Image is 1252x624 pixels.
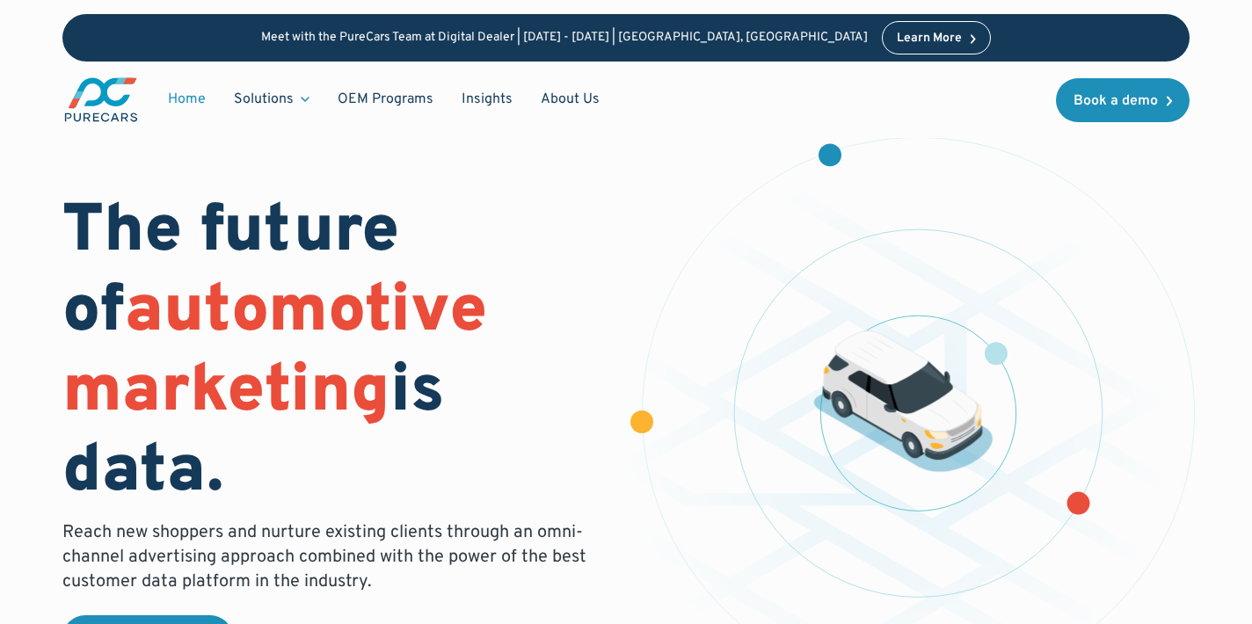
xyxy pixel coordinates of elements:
p: Reach new shoppers and nurture existing clients through an omni-channel advertising approach comb... [62,520,597,594]
a: Home [154,83,220,116]
img: illustration of a vehicle [813,330,993,472]
div: Solutions [220,83,324,116]
a: OEM Programs [324,83,448,116]
div: Learn More [897,33,962,45]
a: Insights [448,83,527,116]
div: Book a demo [1074,94,1158,108]
div: Solutions [234,90,294,109]
span: automotive marketing [62,271,487,435]
a: Book a demo [1056,78,1190,122]
a: Learn More [882,21,991,54]
a: About Us [527,83,614,116]
p: Meet with the PureCars Team at Digital Dealer | [DATE] - [DATE] | [GEOGRAPHIC_DATA], [GEOGRAPHIC_... [261,31,868,46]
a: main [62,76,140,124]
img: purecars logo [62,76,140,124]
h1: The future of is data. [62,193,605,514]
